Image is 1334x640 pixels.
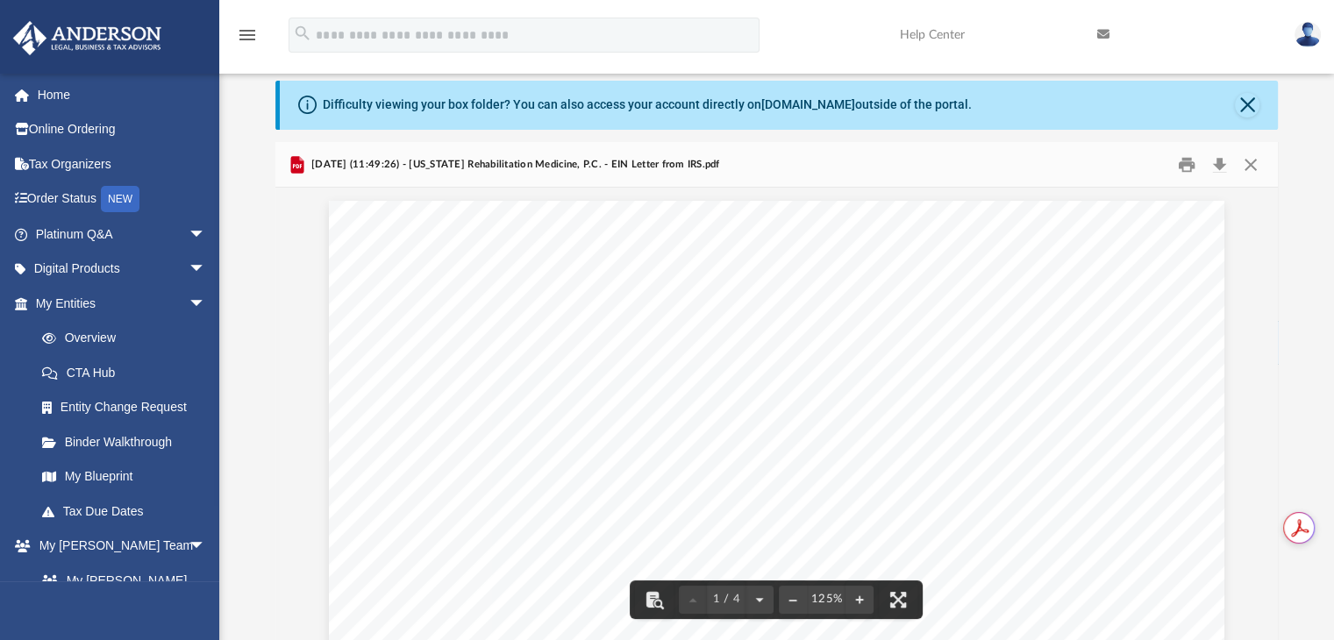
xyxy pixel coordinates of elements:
[308,157,720,173] span: [DATE] (11:49:26) - [US_STATE] Rehabilitation Medicine, P.C. - EIN Letter from IRS.pdf
[845,580,874,619] button: Zoom in
[1204,151,1236,178] button: Download
[189,529,224,565] span: arrow_drop_down
[12,529,224,564] a: My [PERSON_NAME] Teamarrow_drop_down
[12,112,232,147] a: Online Ordering
[189,286,224,322] span: arrow_drop_down
[745,580,774,619] button: Next page
[707,580,745,619] button: 1 / 4
[237,25,258,46] i: menu
[12,286,232,321] a: My Entitiesarrow_drop_down
[1295,22,1321,47] img: User Pic
[1169,151,1204,178] button: Print
[12,217,232,252] a: Platinum Q&Aarrow_drop_down
[25,321,232,356] a: Overview
[293,24,312,43] i: search
[12,181,232,217] a: Order StatusNEW
[1235,151,1266,178] button: Close
[779,580,807,619] button: Zoom out
[25,563,215,619] a: My [PERSON_NAME] Team
[237,33,258,46] a: menu
[189,217,224,252] span: arrow_drop_down
[635,580,674,619] button: Toggle findbar
[275,188,1279,640] div: Document Viewer
[25,390,232,425] a: Entity Change Request
[8,21,167,55] img: Anderson Advisors Platinum Portal
[25,424,232,459] a: Binder Walkthrough
[12,77,232,112] a: Home
[189,252,224,288] span: arrow_drop_down
[707,594,745,605] span: 1 / 4
[25,355,232,390] a: CTA Hub
[25,494,232,529] a: Tax Due Dates
[323,96,972,114] div: Difficulty viewing your box folder? You can also access your account directly on outside of the p...
[807,594,845,605] div: Current zoom level
[1235,93,1259,117] button: Close
[25,459,224,494] a: My Blueprint
[761,97,855,111] a: [DOMAIN_NAME]
[12,252,232,287] a: Digital Productsarrow_drop_down
[12,146,232,181] a: Tax Organizers
[101,186,139,212] div: NEW
[275,188,1279,640] div: File preview
[879,580,917,619] button: Enter fullscreen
